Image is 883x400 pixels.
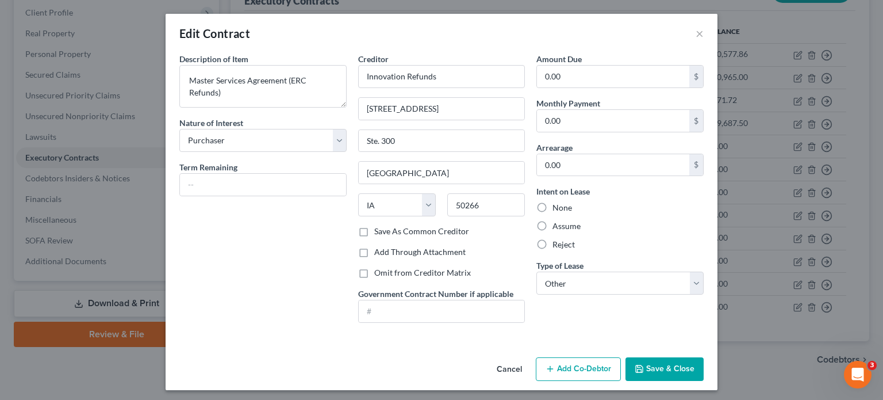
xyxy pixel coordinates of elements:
[359,98,525,120] input: Enter address...
[689,110,703,132] div: $
[374,267,471,279] label: Omit from Creditor Matrix
[358,288,513,300] label: Government Contract Number if applicable
[536,97,600,109] label: Monthly Payment
[179,161,237,173] label: Term Remaining
[358,65,525,88] input: Search creditor by name...
[625,357,704,382] button: Save & Close
[536,142,573,154] label: Arrearage
[537,154,689,176] input: 0.00
[374,226,469,237] label: Save As Common Creditor
[447,193,525,216] input: Enter zip..
[537,66,689,87] input: 0.00
[689,66,703,87] div: $
[359,130,525,152] input: Apt, Suite, etc...
[359,162,525,184] input: Enter city...
[179,117,243,129] label: Nature of Interest
[536,53,582,65] label: Amount Due
[487,359,531,382] button: Cancel
[536,357,621,382] button: Add Co-Debtor
[552,202,572,214] label: None
[359,300,525,322] input: #
[358,54,389,64] span: Creditor
[536,261,583,271] span: Type of Lease
[180,174,346,196] input: --
[536,185,590,197] label: Intent on Lease
[867,361,877,370] span: 3
[374,246,466,258] label: Add Through Attachment
[552,239,575,250] label: Reject
[179,25,250,41] div: Edit Contract
[689,154,703,176] div: $
[537,110,689,132] input: 0.00
[179,54,248,64] span: Description of Item
[844,361,872,388] iframe: Intercom live chat
[696,26,704,40] button: ×
[552,220,581,232] label: Assume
